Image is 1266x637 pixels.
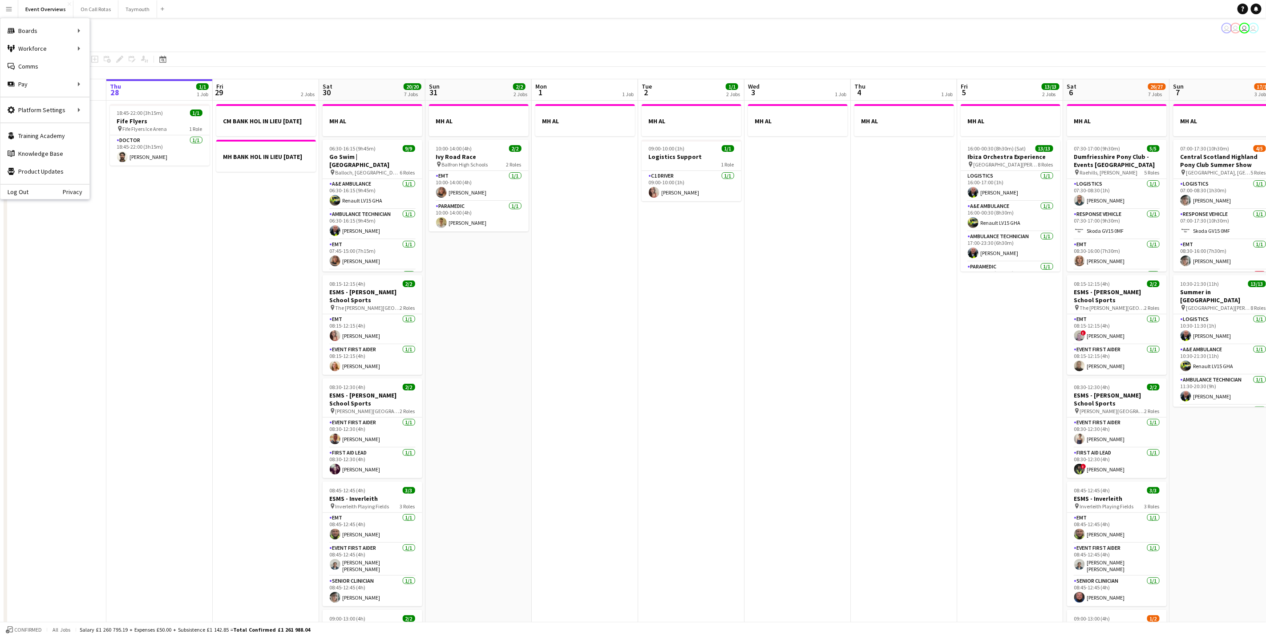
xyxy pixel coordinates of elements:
span: 08:45-12:45 (4h) [1074,487,1110,494]
div: 08:15-12:15 (4h)2/2ESMS - [PERSON_NAME] School Sports The [PERSON_NAME][GEOGRAPHIC_DATA]2 RolesEM... [323,275,422,375]
h3: MH AL [1067,117,1167,125]
span: 6 Roles [400,169,415,176]
span: Inverleith Playing Fields [1080,503,1134,510]
div: 10:00-14:00 (4h)2/2Ivy Road Race Balfron High Schools2 RolesEMT1/110:00-14:00 (4h)[PERSON_NAME]Pa... [429,140,529,231]
span: 1 Role [190,126,202,132]
div: 1 Job [941,91,953,97]
span: 13/13 [1248,280,1266,287]
div: Platform Settings [0,101,89,119]
app-card-role: Event First Aider1/108:45-12:45 (4h)[PERSON_NAME] [PERSON_NAME] [323,543,422,576]
app-job-card: 08:30-12:30 (4h)2/2ESMS - [PERSON_NAME] School Sports [PERSON_NAME][GEOGRAPHIC_DATA]2 RolesEvent ... [1067,378,1167,478]
app-user-avatar: Operations Team [1239,23,1250,33]
div: Pay [0,75,89,93]
app-job-card: CM BANK HOL IN LIEU [DATE] [216,104,316,136]
span: 09:00-13:00 (4h) [330,615,366,622]
app-job-card: MH AL [642,104,741,136]
span: 13/13 [1035,145,1053,152]
h3: MH AL [323,117,422,125]
span: 07:30-17:00 (9h30m) [1074,145,1120,152]
span: All jobs [51,626,72,633]
div: MH AL [854,104,954,136]
app-card-role: EMT1/108:45-12:45 (4h)[PERSON_NAME] [323,513,422,543]
app-card-role: A&E Ambulance1/106:30-16:15 (9h45m)Renault LV15 GHA [323,179,422,209]
span: Fife Flyers Ice Arena [123,126,167,132]
h3: MH AL [429,117,529,125]
span: 08:30-12:30 (4h) [1074,384,1110,390]
span: 2/2 [513,83,526,90]
span: 3 [747,87,760,97]
app-card-role: EMT1/110:00-14:00 (4h)[PERSON_NAME] [429,171,529,201]
app-card-role: Event First Aider1/108:15-12:15 (4h)[PERSON_NAME] [323,345,422,375]
app-job-card: 08:30-12:30 (4h)2/2ESMS - [PERSON_NAME] School Sports [PERSON_NAME][GEOGRAPHIC_DATA]2 RolesEvent ... [323,378,422,478]
app-job-card: MH AL [429,104,529,136]
span: [PERSON_NAME][GEOGRAPHIC_DATA] [1080,408,1145,414]
app-card-role: First Aid Lead1/108:30-12:30 (4h)[PERSON_NAME] [323,448,422,478]
span: 1/1 [722,145,734,152]
h3: ESMS - Inverleith [1067,495,1167,503]
span: 3 Roles [400,503,415,510]
h3: ESMS - [PERSON_NAME] School Sports [1067,288,1167,304]
span: 2/2 [403,615,415,622]
div: MH AL [323,104,422,136]
span: 08:15-12:15 (4h) [1074,280,1110,287]
app-card-role: Ambulance Technician1/117:00-23:30 (6h30m)[PERSON_NAME] [961,231,1060,262]
div: Workforce [0,40,89,57]
span: 18:45-22:00 (3h15m) [117,110,163,116]
span: 9/9 [403,145,415,152]
app-card-role: Logistics1/107:30-08:30 (1h)[PERSON_NAME] [1067,179,1167,209]
app-card-role: Event First Aider1/108:30-12:30 (4h)[PERSON_NAME] [323,418,422,448]
span: 2 Roles [400,304,415,311]
app-job-card: MH BANK HOL IN LIEU [DATE] [216,140,316,172]
app-card-role: C1 Driver1/109:00-10:00 (1h)[PERSON_NAME] [642,171,741,201]
span: 2 Roles [506,161,522,168]
span: Confirmed [14,627,42,633]
span: 7 [1172,87,1184,97]
app-job-card: 08:15-12:15 (4h)2/2ESMS - [PERSON_NAME] School Sports The [PERSON_NAME][GEOGRAPHIC_DATA]2 RolesEM... [1067,275,1167,375]
span: [GEOGRAPHIC_DATA][PERSON_NAME], [GEOGRAPHIC_DATA] [1186,304,1251,311]
app-card-role: Ambulance Technician1/106:30-16:15 (9h45m)[PERSON_NAME] [323,209,422,239]
div: 2 Jobs [514,91,527,97]
span: 5 [959,87,968,97]
h3: MH BANK HOL IN LIEU [DATE] [216,153,316,161]
app-card-role: Doctor1/118:45-22:00 (3h15m)[PERSON_NAME] [110,135,210,166]
span: ! [1081,464,1086,469]
span: 3/3 [403,487,415,494]
span: 30 [321,87,332,97]
div: MH AL [748,104,848,136]
app-card-role: Response Vehicle1/107:30-17:00 (9h30m)Skoda GV15 0MF [1067,209,1167,239]
span: Wed [748,82,760,90]
span: 8 Roles [1038,161,1053,168]
span: 4/5 [1254,145,1266,152]
span: Thu [110,82,121,90]
div: 08:45-12:45 (4h)3/3ESMS - Inverleith Inverleith Playing Fields3 RolesEMT1/108:45-12:45 (4h)[PERSO... [1067,482,1167,606]
span: Thu [854,82,866,90]
span: 1 Role [721,161,734,168]
span: 8 Roles [1251,304,1266,311]
span: Inverleith Playing Fields [336,503,389,510]
a: Product Updates [0,162,89,180]
a: Log Out [0,188,28,195]
a: Knowledge Base [0,145,89,162]
app-job-card: 09:00-10:00 (1h)1/1Logistics Support1 RoleC1 Driver1/109:00-10:00 (1h)[PERSON_NAME] [642,140,741,201]
div: 18:45-22:00 (3h15m)1/1Fife Flyers Fife Flyers Ice Arena1 RoleDoctor1/118:45-22:00 (3h15m)[PERSON_... [110,104,210,166]
app-job-card: 16:00-00:30 (8h30m) (Sat)13/13Ibiza Orchestra Experience [GEOGRAPHIC_DATA][PERSON_NAME], [GEOGRAP... [961,140,1060,272]
app-user-avatar: Operations Team [1222,23,1232,33]
span: Balfron High Schools [442,161,488,168]
h3: ESMS - [PERSON_NAME] School Sports [323,288,422,304]
app-card-role: EMT1/108:15-12:15 (4h)[PERSON_NAME] [323,314,422,345]
span: Balloch, [GEOGRAPHIC_DATA] [336,169,400,176]
span: Raehills, [PERSON_NAME] [1080,169,1138,176]
div: 7 Jobs [1149,91,1165,97]
a: Privacy [63,188,89,195]
span: 5/5 [1147,145,1160,152]
div: 1 Job [622,91,634,97]
span: [PERSON_NAME][GEOGRAPHIC_DATA] [336,408,400,414]
span: 1/2 [1147,615,1160,622]
span: 09:00-13:00 (4h) [1074,615,1110,622]
app-card-role: EMT1/107:45-15:00 (7h15m)[PERSON_NAME] [323,239,422,270]
span: 3/3 [1147,487,1160,494]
